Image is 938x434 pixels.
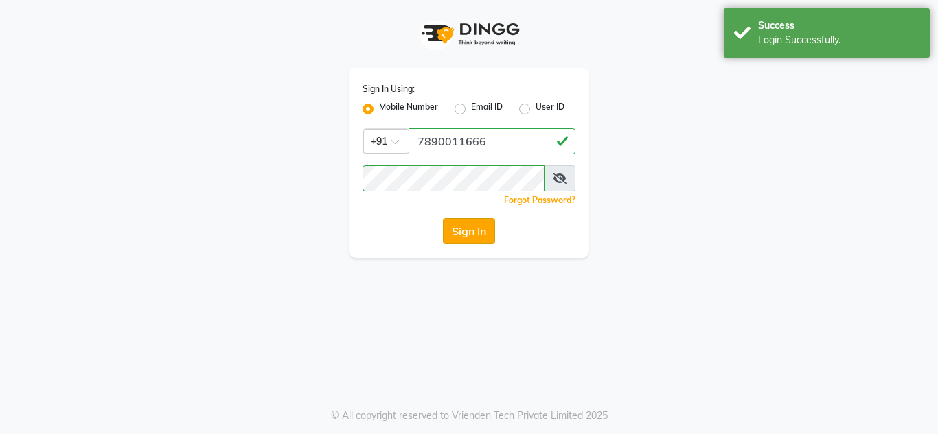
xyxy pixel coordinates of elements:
input: Username [409,128,575,154]
img: logo1.svg [414,14,524,54]
div: Login Successfully. [758,33,919,47]
label: Mobile Number [379,101,438,117]
label: Email ID [471,101,503,117]
label: Sign In Using: [363,83,415,95]
label: User ID [536,101,564,117]
button: Sign In [443,218,495,244]
input: Username [363,165,545,191]
div: Success [758,19,919,33]
a: Forgot Password? [504,195,575,205]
